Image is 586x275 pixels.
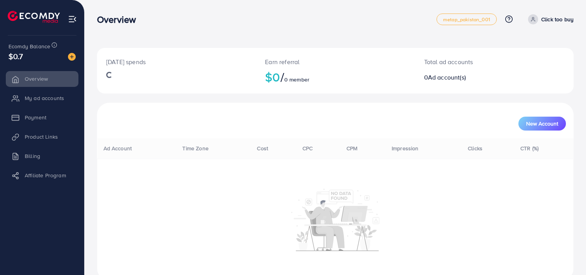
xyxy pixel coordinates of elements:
[541,15,574,24] p: Click too buy
[437,14,497,25] a: metap_pakistan_001
[284,76,309,83] span: 0 member
[280,68,284,86] span: /
[106,57,246,66] p: [DATE] spends
[265,57,405,66] p: Earn referral
[428,73,466,81] span: Ad account(s)
[424,57,525,66] p: Total ad accounts
[518,117,566,131] button: New Account
[8,42,50,50] span: Ecomdy Balance
[424,74,525,81] h2: 0
[8,11,60,23] img: logo
[525,14,574,24] a: Click too buy
[68,53,76,61] img: image
[265,70,405,84] h2: $0
[97,14,142,25] h3: Overview
[443,17,490,22] span: metap_pakistan_001
[526,121,558,126] span: New Account
[8,51,23,62] span: $0.7
[68,15,77,24] img: menu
